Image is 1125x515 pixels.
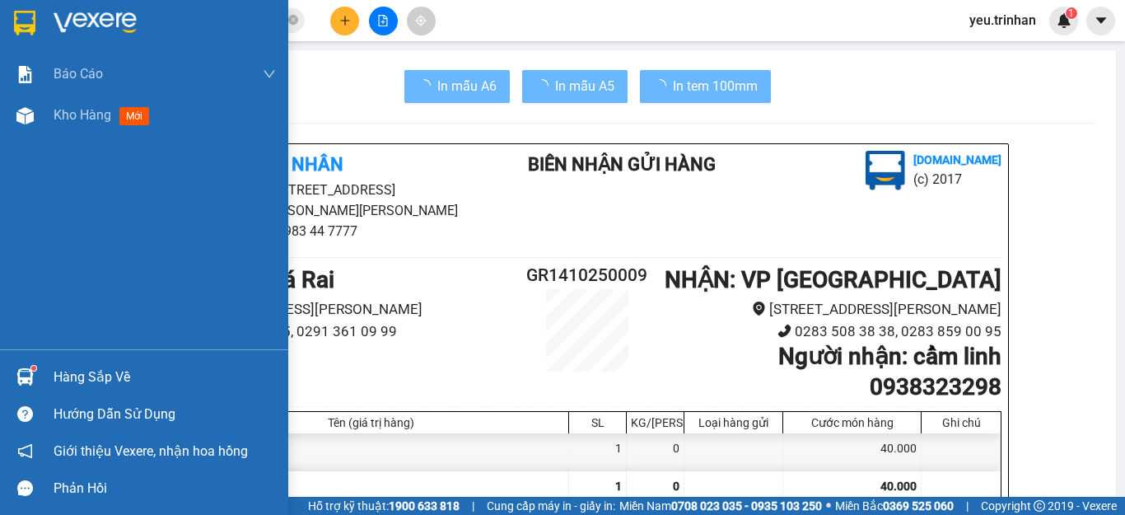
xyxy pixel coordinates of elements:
[573,416,622,429] div: SL
[14,11,35,35] img: logo-vxr
[288,13,298,29] span: close-circle
[17,443,33,459] span: notification
[16,107,34,124] img: warehouse-icon
[665,266,1001,293] b: NHẬN : VP [GEOGRAPHIC_DATA]
[174,433,569,471] div: 1th (Bất kỳ)
[54,476,276,501] div: Phản hồi
[783,433,922,471] div: 40.000
[787,416,917,429] div: Cước món hàng
[16,66,34,83] img: solution-icon
[407,7,436,35] button: aim
[178,416,564,429] div: Tên (giá trị hàng)
[173,180,479,221] li: [STREET_ADDRESS][PERSON_NAME][PERSON_NAME]
[689,416,778,429] div: Loại hàng gửi
[54,107,111,123] span: Kho hàng
[54,63,103,84] span: Báo cáo
[671,499,822,513] strong: 0708 023 035 - 0935 103 250
[339,15,351,26] span: plus
[535,79,555,92] span: loading
[656,298,1001,321] li: [STREET_ADDRESS][PERSON_NAME]
[627,433,684,471] div: 0
[173,221,479,241] li: 0983 44 7777
[369,7,398,35] button: file-add
[418,79,437,92] span: loading
[260,154,343,175] b: TRÍ NHÂN
[1034,500,1045,512] span: copyright
[173,298,518,321] li: [STREET_ADDRESS][PERSON_NAME]
[880,480,917,493] span: 40.000
[173,321,518,343] li: 0291 385 01 05, 0291 361 09 99
[415,15,427,26] span: aim
[377,15,389,26] span: file-add
[31,366,36,371] sup: 1
[883,499,954,513] strong: 0369 525 060
[437,76,497,96] span: In mẫu A6
[487,497,615,515] span: Cung cấp máy in - giấy in:
[1086,7,1115,35] button: caret-down
[472,497,474,515] span: |
[389,499,460,513] strong: 1900 633 818
[640,70,771,103] button: In tem 100mm
[404,70,510,103] button: In mẫu A6
[966,497,969,515] span: |
[615,480,622,493] span: 1
[778,343,1001,400] b: Người nhận : cẩm linh 0938323298
[17,406,33,422] span: question-circle
[288,15,298,25] span: close-circle
[956,10,1049,30] span: yeu.trinhan
[653,79,673,92] span: loading
[656,321,1001,343] li: 0283 508 38 38, 0283 859 00 95
[826,503,831,509] span: ⚪️
[1066,7,1077,19] sup: 1
[631,416,679,429] div: KG/[PERSON_NAME]
[1068,7,1074,19] span: 1
[522,70,628,103] button: In mẫu A5
[1094,13,1109,28] span: caret-down
[119,107,149,125] span: mới
[673,480,679,493] span: 0
[619,497,822,515] span: Miền Nam
[569,433,627,471] div: 1
[54,441,248,461] span: Giới thiệu Vexere, nhận hoa hồng
[54,402,276,427] div: Hướng dẫn sử dụng
[1057,13,1071,28] img: icon-new-feature
[835,497,954,515] span: Miền Bắc
[528,154,716,175] b: BIÊN NHẬN GỬI HÀNG
[16,368,34,386] img: warehouse-icon
[17,480,33,496] span: message
[518,262,656,289] h2: GR1410250009
[913,169,1001,190] li: (c) 2017
[555,76,614,96] span: In mẫu A5
[54,365,276,390] div: Hàng sắp về
[866,151,905,190] img: logo.jpg
[330,7,359,35] button: plus
[308,497,460,515] span: Hỗ trợ kỹ thuật:
[777,324,791,338] span: phone
[926,416,997,429] div: Ghi chú
[263,68,276,81] span: down
[913,153,1001,166] b: [DOMAIN_NAME]
[673,76,758,96] span: In tem 100mm
[752,302,766,316] span: environment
